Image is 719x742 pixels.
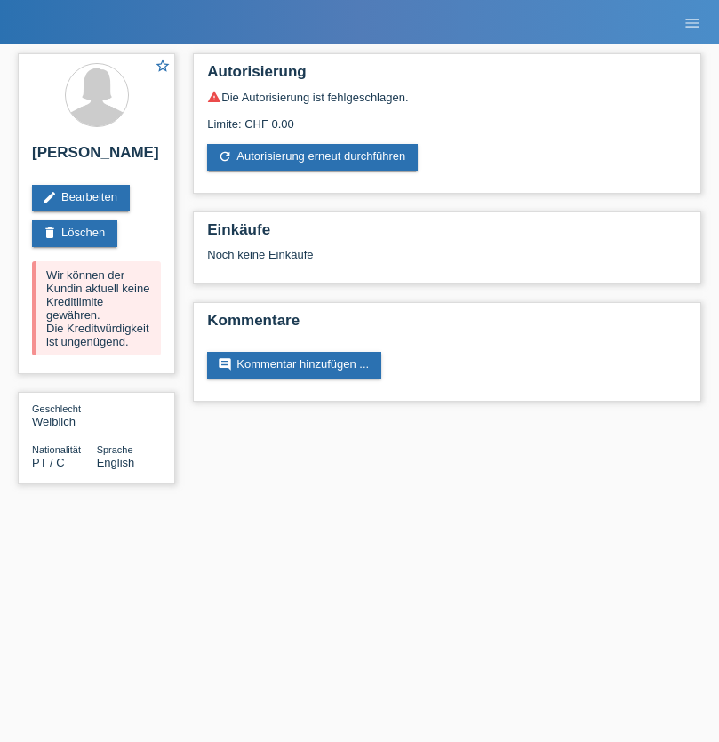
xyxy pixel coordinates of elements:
div: Die Autorisierung ist fehlgeschlagen. [207,90,687,104]
a: commentKommentar hinzufügen ... [207,352,381,379]
a: deleteLöschen [32,220,117,247]
h2: Autorisierung [207,63,687,90]
a: star_border [155,58,171,76]
span: Portugal / C / 01.04.1999 [32,456,65,469]
a: menu [675,17,710,28]
i: warning [207,90,221,104]
i: refresh [218,149,232,164]
h2: Einkäufe [207,221,687,248]
i: menu [683,14,701,32]
i: edit [43,190,57,204]
i: delete [43,226,57,240]
i: comment [218,357,232,371]
span: Geschlecht [32,403,81,414]
div: Weiblich [32,402,97,428]
span: English [97,456,135,469]
i: star_border [155,58,171,74]
h2: Kommentare [207,312,687,339]
span: Sprache [97,444,133,455]
span: Nationalität [32,444,81,455]
h2: [PERSON_NAME] [32,144,161,171]
div: Noch keine Einkäufe [207,248,687,275]
a: editBearbeiten [32,185,130,211]
a: refreshAutorisierung erneut durchführen [207,144,418,171]
div: Limite: CHF 0.00 [207,104,687,131]
div: Wir können der Kundin aktuell keine Kreditlimite gewähren. Die Kreditwürdigkeit ist ungenügend. [32,261,161,355]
